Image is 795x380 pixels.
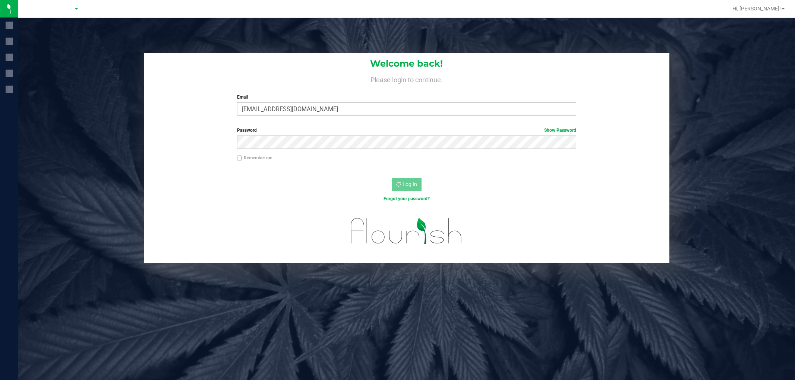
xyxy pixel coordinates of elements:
span: Password [237,128,257,133]
span: Hi, [PERSON_NAME]! [732,6,781,12]
img: flourish_logo.svg [341,210,472,252]
a: Forgot your password? [384,196,430,201]
a: Show Password [544,128,576,133]
input: Remember me [237,156,242,161]
h1: Welcome back! [144,59,669,68]
label: Email [237,94,576,100]
label: Remember me [237,154,272,161]
button: Log In [392,178,422,191]
h4: Please login to continue. [144,74,669,83]
span: Log In [403,181,417,187]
